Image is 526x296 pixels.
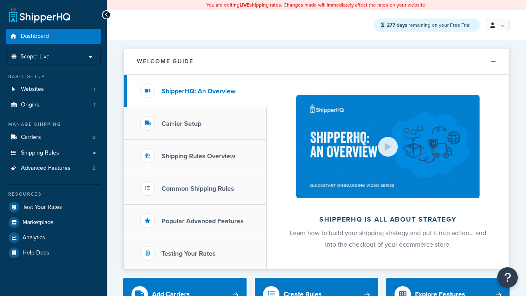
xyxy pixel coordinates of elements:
[21,33,49,40] span: Dashboard
[137,58,194,65] h2: Welcome Guide
[21,134,41,141] span: Carriers
[6,161,101,176] li: Advanced Features
[21,165,71,172] span: Advanced Features
[387,21,407,29] strong: 277 days
[161,217,244,225] h3: Popular Advanced Features
[23,234,45,241] span: Analytics
[6,130,101,145] li: Carriers
[6,97,101,113] a: Origins1
[6,82,101,97] a: Websites1
[6,29,101,44] a: Dashboard
[6,73,101,80] div: Basic Setup
[23,204,62,211] span: Test Your Rates
[6,82,101,97] li: Websites
[124,49,509,75] button: Welcome Guide
[6,161,101,176] a: Advanced Features0
[296,95,480,198] img: ShipperHQ is all about strategy
[6,230,101,245] a: Analytics
[21,53,50,60] span: Scope: Live
[161,250,216,257] h3: Testing Your Rates
[94,86,95,93] span: 1
[161,153,235,160] h3: Shipping Rules Overview
[21,86,44,93] span: Websites
[6,130,101,145] a: Carriers0
[161,88,235,95] h3: ShipperHQ: An Overview
[23,250,49,257] span: Help Docs
[6,146,101,161] a: Shipping Rules
[6,191,101,198] div: Resources
[6,215,101,230] a: Marketplace
[161,120,201,127] h3: Carrier Setup
[6,97,101,113] li: Origins
[6,200,101,215] a: Test Your Rates
[6,121,101,128] div: Manage Shipping
[92,134,95,141] span: 0
[288,216,487,223] h2: ShipperHQ is all about strategy
[21,150,59,157] span: Shipping Rules
[387,21,471,29] span: remaining on your Free Trial
[94,102,95,109] span: 1
[21,102,39,109] span: Origins
[161,185,234,192] h3: Common Shipping Rules
[92,165,95,172] span: 0
[23,219,53,226] span: Marketplace
[290,228,486,249] span: Learn how to build your shipping strategy and put it into action… and into the checkout of your e...
[497,267,518,288] button: Open Resource Center
[240,1,249,9] b: LIVE
[6,245,101,260] a: Help Docs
